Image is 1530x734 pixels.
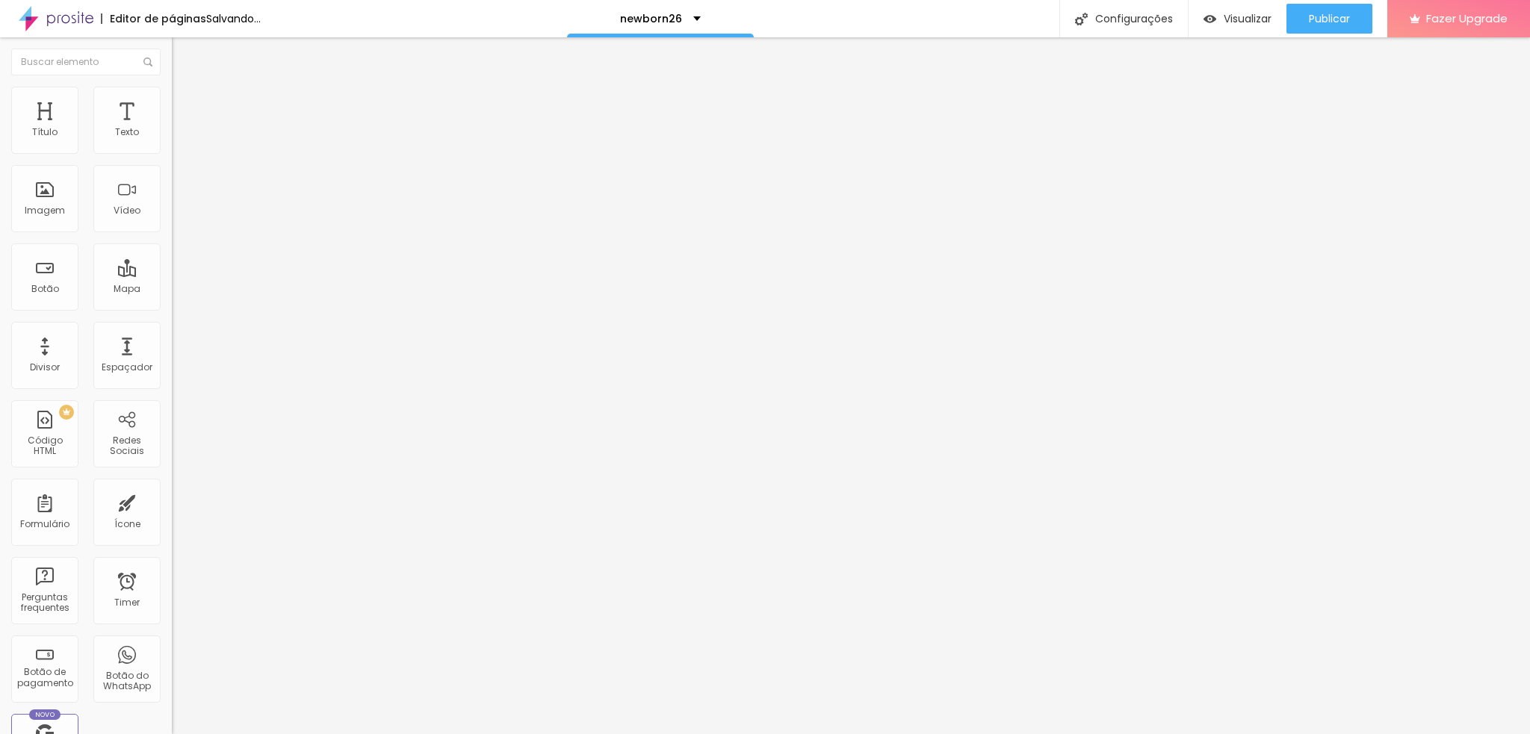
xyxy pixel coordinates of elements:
[1204,13,1216,25] img: view-1.svg
[97,671,156,692] div: Botão do WhatsApp
[1224,13,1272,25] span: Visualizar
[32,127,58,137] div: Título
[20,519,69,529] div: Formulário
[15,667,74,688] div: Botão de pagamento
[172,37,1530,734] iframe: Editor
[29,709,61,720] div: Novo
[143,57,152,66] img: Icone
[114,284,140,294] div: Mapa
[1286,4,1372,34] button: Publicar
[30,362,60,373] div: Divisor
[1309,13,1350,25] span: Publicar
[25,205,65,216] div: Imagem
[115,127,139,137] div: Texto
[206,13,261,24] div: Salvando...
[114,205,140,216] div: Vídeo
[15,592,74,614] div: Perguntas frequentes
[620,13,682,24] p: newborn26
[1075,13,1088,25] img: Icone
[114,597,140,608] div: Timer
[102,362,152,373] div: Espaçador
[97,435,156,457] div: Redes Sociais
[31,284,59,294] div: Botão
[1426,12,1508,25] span: Fazer Upgrade
[15,435,74,457] div: Código HTML
[1189,4,1286,34] button: Visualizar
[114,519,140,529] div: Ícone
[101,13,206,24] div: Editor de páginas
[11,49,161,75] input: Buscar elemento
